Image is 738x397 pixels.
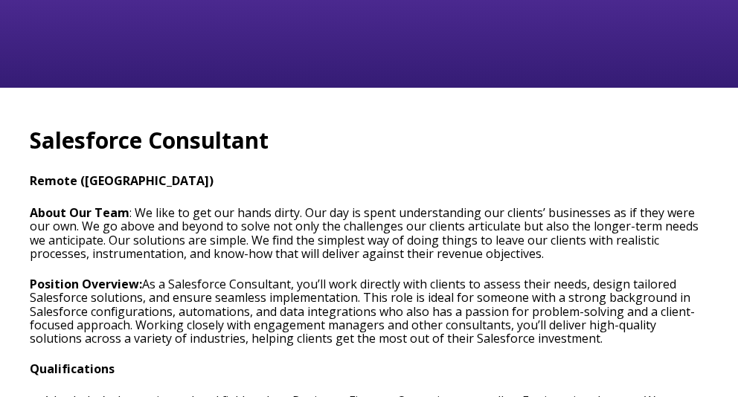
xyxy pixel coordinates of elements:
h3: : We like to get our hands dirty. Our day is spent understanding our clients’ businesses as if th... [30,206,708,261]
strong: Qualifications [30,361,115,377]
span: As a Salesforce Consultant, you’ll work directly with clients to assess their needs, design tailo... [30,276,695,347]
strong: Remote ([GEOGRAPHIC_DATA]) [30,172,214,189]
h2: Salesforce Consultant [30,125,708,156]
strong: About Our Team [30,204,129,221]
strong: Position Overview: [30,276,142,292]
